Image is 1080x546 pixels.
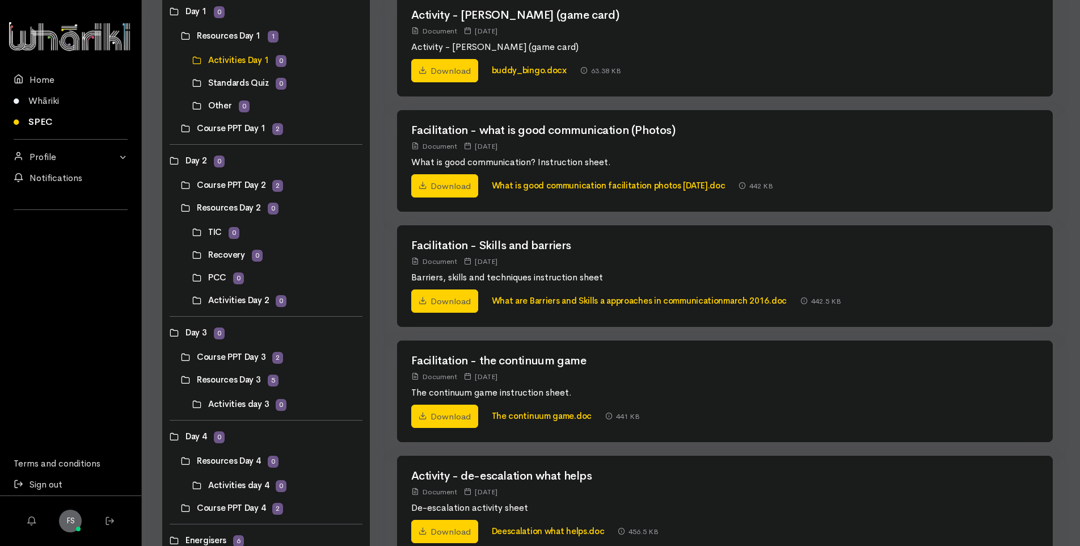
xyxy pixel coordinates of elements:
div: Document [411,25,457,37]
a: Deescalation what helps.doc [492,526,605,536]
a: buddy_bingo.docx [492,65,567,75]
div: Document [411,486,457,498]
a: Download [411,289,478,313]
div: Follow us on LinkedIn [14,217,128,244]
a: FS [59,510,82,532]
p: Barriers, skills and techniques instruction sheet [411,271,1039,284]
h2: Facilitation - what is good communication (Photos) [411,124,1039,137]
div: 442.5 KB [800,295,841,307]
div: [DATE] [464,371,497,383]
div: 441 KB [605,410,640,422]
a: Download [411,405,478,429]
iframe: LinkedIn Embedded Content [48,217,94,230]
a: The continuum game.doc [492,410,592,421]
div: Document [411,140,457,152]
div: 63.38 KB [580,65,621,77]
p: What is good communication? Instruction sheet. [411,156,1039,169]
div: Document [411,255,457,267]
a: Download [411,174,478,198]
a: What are Barriers and Skills a approaches in communicationmarch 2016.doc [492,295,787,306]
p: The continuum game instruction sheet. [411,386,1039,400]
div: [DATE] [464,255,497,267]
div: [DATE] [464,486,497,498]
a: Download [411,59,478,83]
h2: Activity - de-escalation what helps [411,470,1039,482]
h2: Activity - [PERSON_NAME] (game card) [411,9,1039,22]
a: What is good communication facilitation photos [DATE].doc [492,180,725,191]
h2: Facilitation - Skills and barriers [411,240,1039,252]
p: Activity - [PERSON_NAME] (game card) [411,40,1039,54]
a: Download [411,520,478,544]
h2: Facilitation - the continuum game [411,355,1039,367]
div: 456.5 KB [618,526,659,537]
p: De-escalation activity sheet [411,501,1039,515]
div: [DATE] [464,140,497,152]
div: [DATE] [464,25,497,37]
div: 442 KB [739,180,773,192]
div: Document [411,371,457,383]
